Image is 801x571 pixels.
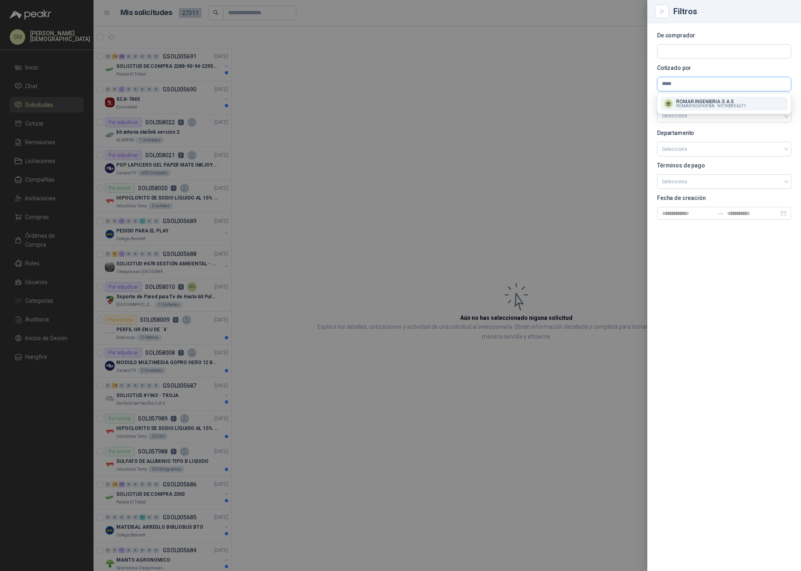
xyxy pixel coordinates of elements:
[661,97,788,111] button: ROMAR INGENIERIA S A SROMAR INGENIERIA-NIT:900956271
[657,130,791,135] p: Departamento
[657,33,791,38] p: De comprador
[717,210,724,217] span: to
[717,210,724,217] span: swap-right
[673,7,791,15] div: Filtros
[657,195,791,200] p: Fecha de creación
[676,99,746,104] p: ROMAR INGENIERIA S A S
[657,65,791,70] p: Cotizado por
[657,163,791,168] p: Términos de pago
[657,7,667,16] button: Close
[676,104,716,108] span: ROMAR INGENIERIA -
[717,104,746,108] span: NIT : 900956271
